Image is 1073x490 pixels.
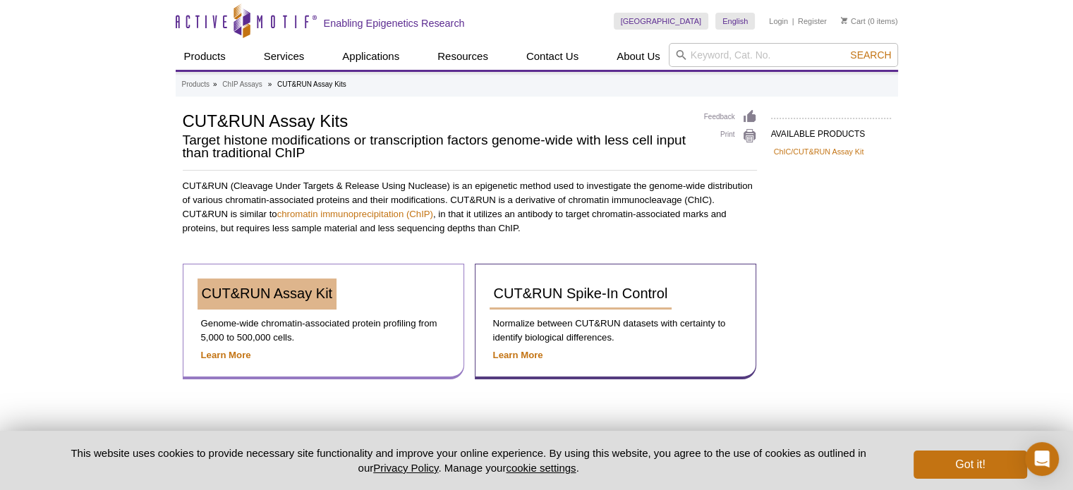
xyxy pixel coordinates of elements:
[798,16,827,26] a: Register
[506,462,576,474] button: cookie settings
[213,80,217,88] li: »
[841,13,898,30] li: (0 items)
[850,49,891,61] span: Search
[222,78,262,91] a: ChIP Assays
[774,145,864,158] a: ChIC/CUT&RUN Assay Kit
[608,43,669,70] a: About Us
[334,43,408,70] a: Applications
[183,134,690,159] h2: Target histone modifications or transcription factors genome-wide with less cell input than tradi...
[614,13,709,30] a: [GEOGRAPHIC_DATA]
[183,179,757,235] p: CUT&RUN (Cleavage Under Targets & Release Using Nuclease) is an epigenetic method used to investi...
[518,43,587,70] a: Contact Us
[277,209,433,219] a: chromatin immunoprecipitation (ChIP)
[198,317,449,345] p: Genome-wide chromatin-associated protein profiling from 5,000 to 500,000 cells.
[490,278,672,310] a: CUT&RUN Spike-In Control
[914,451,1026,479] button: Got it!
[183,109,690,130] h1: CUT&RUN Assay Kits
[1025,442,1059,476] div: Open Intercom Messenger
[669,43,898,67] input: Keyword, Cat. No.
[490,317,741,345] p: Normalize between CUT&RUN datasets with certainty to identify biological differences.
[792,13,794,30] li: |
[324,17,465,30] h2: Enabling Epigenetics Research
[841,16,866,26] a: Cart
[268,80,272,88] li: »
[704,109,757,125] a: Feedback
[373,462,438,474] a: Privacy Policy
[202,286,333,301] span: CUT&RUN Assay Kit
[47,446,891,475] p: This website uses cookies to provide necessary site functionality and improve your online experie...
[176,43,234,70] a: Products
[182,78,210,91] a: Products
[846,49,895,61] button: Search
[493,350,543,360] a: Learn More
[255,43,313,70] a: Services
[704,128,757,144] a: Print
[277,80,346,88] li: CUT&RUN Assay Kits
[771,118,891,143] h2: AVAILABLE PRODUCTS
[715,13,755,30] a: English
[201,350,251,360] a: Learn More
[429,43,497,70] a: Resources
[494,286,668,301] span: CUT&RUN Spike-In Control
[769,16,788,26] a: Login
[841,17,847,24] img: Your Cart
[198,278,337,310] a: CUT&RUN Assay Kit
